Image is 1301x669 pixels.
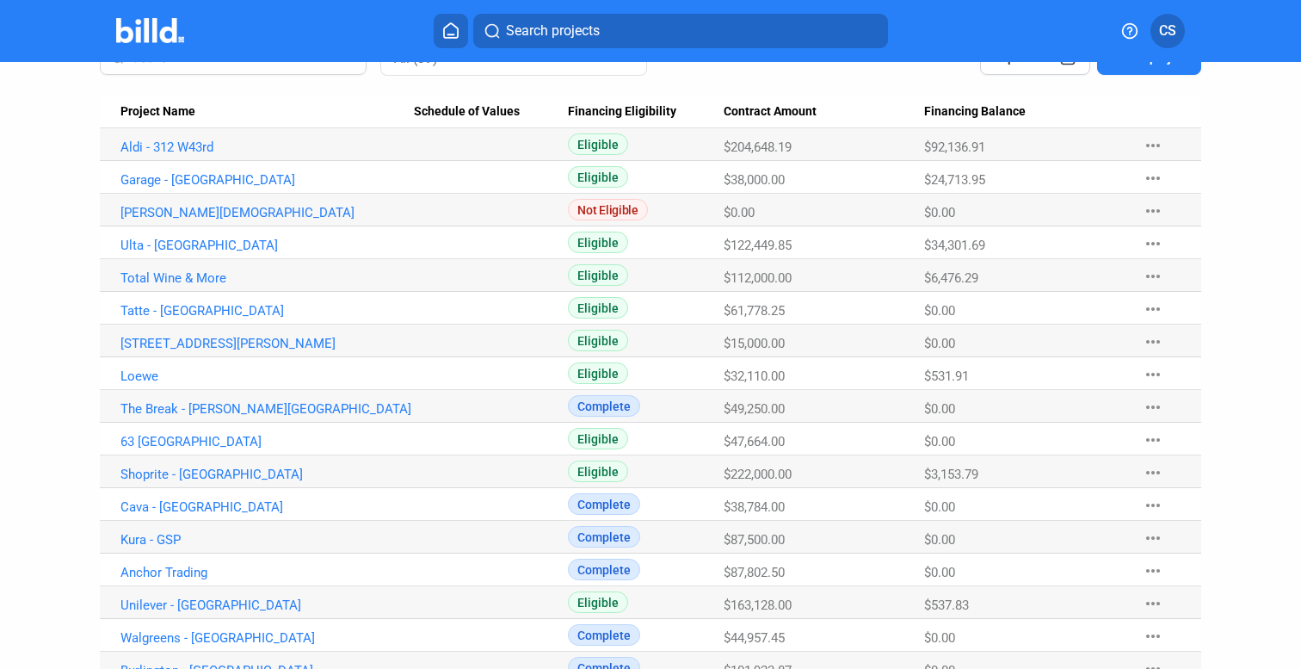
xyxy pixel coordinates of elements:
[724,499,785,515] span: $38,784.00
[924,139,985,155] span: $92,136.91
[924,467,978,482] span: $3,153.79
[120,336,414,351] a: [STREET_ADDRESS][PERSON_NAME]
[724,270,792,286] span: $112,000.00
[120,499,414,515] a: Cava - [GEOGRAPHIC_DATA]
[724,598,792,613] span: $163,128.00
[924,303,955,319] span: $0.00
[568,493,640,515] span: Complete
[568,461,628,482] span: Eligible
[1143,397,1163,418] mat-icon: more_horiz
[1143,364,1163,385] mat-icon: more_horiz
[924,434,955,449] span: $0.00
[1143,233,1163,254] mat-icon: more_horiz
[120,172,414,188] a: Garage - [GEOGRAPHIC_DATA]
[724,532,785,548] span: $87,500.00
[568,526,640,548] span: Complete
[924,205,955,220] span: $0.00
[568,395,640,417] span: Complete
[1143,528,1163,548] mat-icon: more_horiz
[1159,21,1176,41] span: CS
[120,369,414,384] a: Loewe
[1143,135,1163,156] mat-icon: more_horiz
[924,630,955,646] span: $0.00
[724,401,785,417] span: $49,250.00
[724,139,792,155] span: $204,648.19
[1143,430,1163,450] mat-icon: more_horiz
[724,369,785,384] span: $32,110.00
[1143,331,1163,352] mat-icon: more_horiz
[120,205,414,220] a: [PERSON_NAME][DEMOGRAPHIC_DATA]
[924,598,969,613] span: $537.83
[1143,201,1163,221] mat-icon: more_horiz
[724,630,785,646] span: $44,957.45
[1143,266,1163,287] mat-icon: more_horiz
[568,166,628,188] span: Eligible
[724,238,792,253] span: $122,449.85
[924,238,985,253] span: $34,301.69
[120,303,414,319] a: Tatte - [GEOGRAPHIC_DATA]
[568,362,628,384] span: Eligible
[1143,626,1163,647] mat-icon: more_horiz
[568,592,628,613] span: Eligible
[506,21,600,41] span: Search projects
[724,104,817,120] span: Contract Amount
[924,401,955,417] span: $0.00
[120,139,414,155] a: Aldi - 312 W43rd
[924,172,985,188] span: $24,713.95
[120,598,414,613] a: Unilever - [GEOGRAPHIC_DATA]
[724,467,792,482] span: $222,000.00
[1143,168,1163,189] mat-icon: more_horiz
[120,238,414,253] a: Ulta - [GEOGRAPHIC_DATA]
[724,205,755,220] span: $0.00
[568,624,640,646] span: Complete
[414,104,569,120] div: Schedule of Values
[120,630,414,646] a: Walgreens - [GEOGRAPHIC_DATA]
[924,104,1026,120] span: Financing Balance
[1143,561,1163,581] mat-icon: more_horiz
[724,104,924,120] div: Contract Amount
[120,467,414,482] a: Shoprite - [GEOGRAPHIC_DATA]
[1143,593,1163,614] mat-icon: more_horiz
[924,104,1125,120] div: Financing Balance
[120,270,414,286] a: Total Wine & More
[568,104,724,120] div: Financing Eligibility
[120,401,414,417] a: The Break - [PERSON_NAME][GEOGRAPHIC_DATA]
[1150,14,1185,48] button: CS
[568,133,628,155] span: Eligible
[120,104,414,120] div: Project Name
[120,532,414,548] a: Kura - GSP
[1143,495,1163,516] mat-icon: more_horiz
[414,104,520,120] span: Schedule of Values
[924,565,955,580] span: $0.00
[568,428,628,449] span: Eligible
[724,434,785,449] span: $47,664.00
[1143,462,1163,483] mat-icon: more_horiz
[924,270,978,286] span: $6,476.29
[724,565,785,580] span: $87,802.50
[120,434,414,449] a: 63 [GEOGRAPHIC_DATA]
[924,336,955,351] span: $0.00
[724,336,785,351] span: $15,000.00
[568,232,628,253] span: Eligible
[568,297,628,319] span: Eligible
[120,565,414,580] a: Anchor Trading
[473,14,888,48] button: Search projects
[924,499,955,515] span: $0.00
[120,104,195,120] span: Project Name
[568,559,640,580] span: Complete
[568,199,647,220] span: Not Eligible
[924,532,955,548] span: $0.00
[568,104,676,120] span: Financing Eligibility
[116,18,184,43] img: Billd Company Logo
[568,264,628,286] span: Eligible
[1143,299,1163,319] mat-icon: more_horiz
[924,369,969,384] span: $531.91
[724,303,785,319] span: $61,778.25
[724,172,785,188] span: $38,000.00
[568,330,628,351] span: Eligible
